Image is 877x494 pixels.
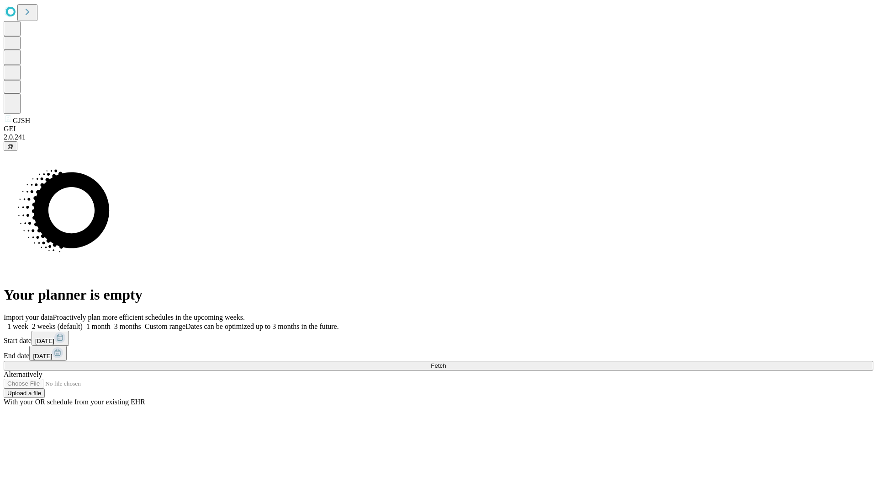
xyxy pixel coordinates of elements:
button: [DATE] [29,346,67,361]
span: Alternatively [4,370,42,378]
span: Dates can be optimized up to 3 months in the future. [185,322,338,330]
div: End date [4,346,873,361]
span: Import your data [4,313,53,321]
span: [DATE] [35,338,54,344]
span: Fetch [431,362,446,369]
button: @ [4,141,17,151]
h1: Your planner is empty [4,286,873,303]
div: GEI [4,125,873,133]
span: Custom range [145,322,185,330]
button: [DATE] [32,331,69,346]
span: 1 month [86,322,111,330]
span: GJSH [13,117,30,124]
span: With your OR schedule from your existing EHR [4,398,145,406]
button: Fetch [4,361,873,370]
span: Proactively plan more efficient schedules in the upcoming weeks. [53,313,245,321]
div: 2.0.241 [4,133,873,141]
span: 3 months [114,322,141,330]
span: [DATE] [33,353,52,360]
span: @ [7,143,14,150]
button: Upload a file [4,388,45,398]
div: Start date [4,331,873,346]
span: 1 week [7,322,28,330]
span: 2 weeks (default) [32,322,83,330]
